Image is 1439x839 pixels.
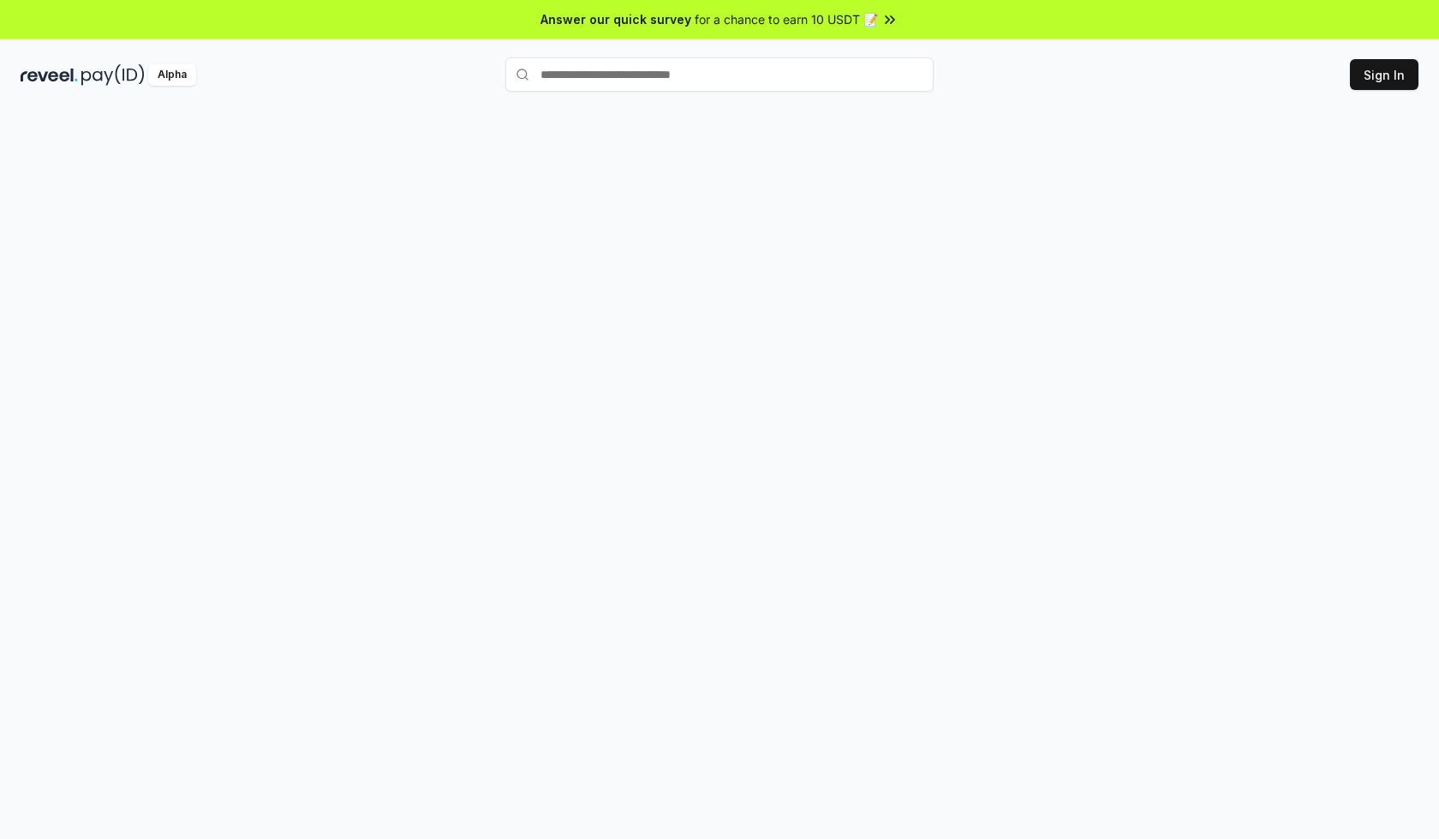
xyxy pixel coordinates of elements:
[21,64,78,86] img: reveel_dark
[148,64,196,86] div: Alpha
[695,10,878,28] span: for a chance to earn 10 USDT 📝
[540,10,691,28] span: Answer our quick survey
[81,64,145,86] img: pay_id
[1350,59,1418,90] button: Sign In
